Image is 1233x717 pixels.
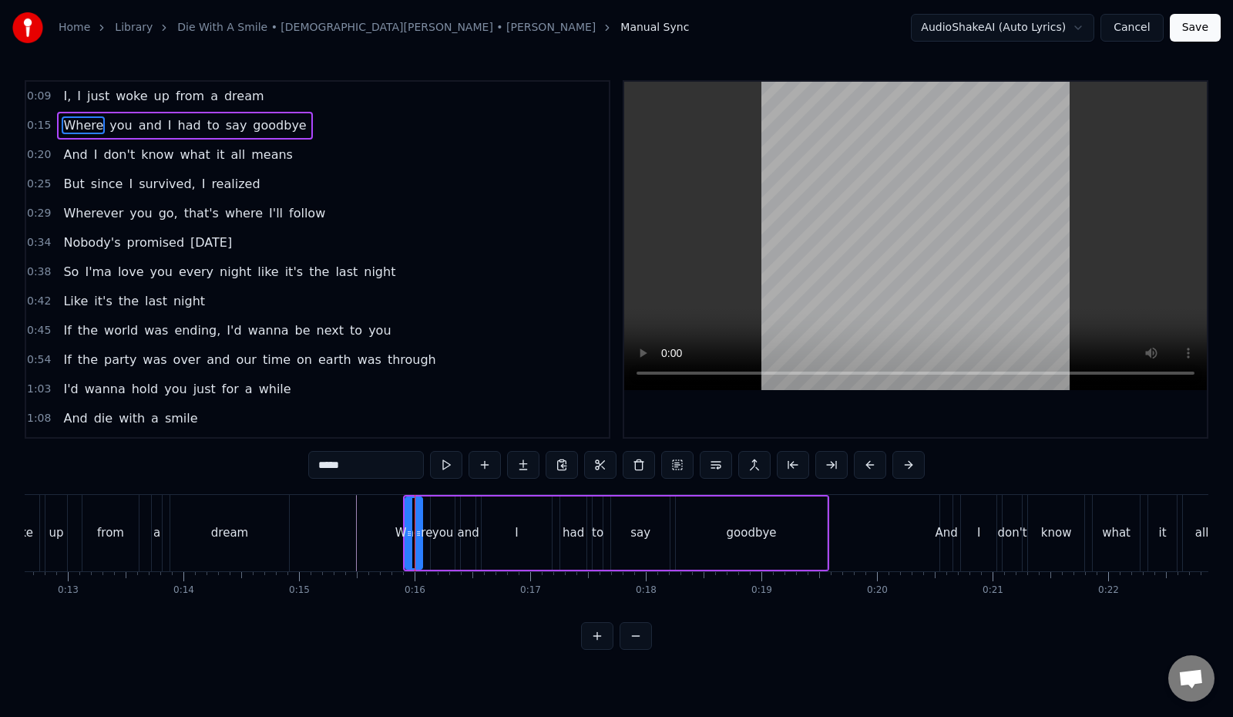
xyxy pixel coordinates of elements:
[130,380,160,398] span: hold
[86,87,111,105] span: just
[62,409,89,427] span: And
[315,321,345,339] span: next
[457,524,479,542] div: and
[178,146,211,163] span: what
[177,20,596,35] a: Die With A Smile • [DEMOGRAPHIC_DATA][PERSON_NAME] • [PERSON_NAME]
[257,380,293,398] span: while
[1041,524,1072,542] div: know
[220,380,240,398] span: for
[183,204,220,222] span: that's
[89,175,125,193] span: since
[592,524,603,542] div: to
[223,204,264,222] span: where
[251,116,307,134] span: goodbye
[209,87,220,105] span: a
[386,351,438,369] span: through
[92,146,99,163] span: I
[102,146,136,163] span: don't
[727,524,777,542] div: goodbye
[114,87,149,105] span: woke
[1100,14,1163,42] button: Cancel
[211,524,248,542] div: dream
[27,89,51,104] span: 0:09
[751,584,772,597] div: 0:19
[515,524,518,542] div: I
[27,352,51,368] span: 0:54
[432,524,454,542] div: you
[12,12,43,43] img: youka
[935,524,957,542] div: And
[102,321,139,339] span: world
[620,20,689,35] span: Manual Sync
[102,351,138,369] span: party
[267,204,284,222] span: I'll
[126,234,186,251] span: promised
[1195,524,1209,542] div: all
[62,175,86,193] span: But
[62,87,72,105] span: I,
[62,234,122,251] span: Nobody's
[630,524,650,542] div: say
[163,409,200,427] span: smile
[115,20,153,35] a: Library
[1098,584,1119,597] div: 0:22
[206,116,221,134] span: to
[62,263,80,281] span: So
[234,351,258,369] span: our
[977,524,980,542] div: I
[62,204,125,222] span: Wherever
[27,147,51,163] span: 0:20
[317,351,353,369] span: earth
[27,206,51,221] span: 0:29
[137,116,163,134] span: and
[166,116,173,134] span: I
[200,175,207,193] span: I
[117,292,140,310] span: the
[27,323,51,338] span: 0:45
[367,321,392,339] span: you
[867,584,888,597] div: 0:20
[153,524,160,542] div: a
[141,351,168,369] span: was
[27,264,51,280] span: 0:38
[1102,524,1131,542] div: what
[92,409,114,427] span: die
[116,263,146,281] span: love
[139,146,175,163] span: know
[294,321,312,339] span: be
[173,321,222,339] span: ending,
[224,116,249,134] span: say
[176,116,203,134] span: had
[307,263,331,281] span: the
[97,524,124,542] div: from
[76,321,99,339] span: the
[49,524,64,542] div: up
[636,584,657,597] div: 0:18
[27,294,51,309] span: 0:42
[27,382,51,397] span: 1:03
[92,292,113,310] span: it's
[284,263,304,281] span: it's
[62,380,79,398] span: I'd
[163,380,188,398] span: you
[62,146,89,163] span: And
[150,409,160,427] span: a
[173,584,194,597] div: 0:14
[405,584,425,597] div: 0:16
[563,524,584,542] div: had
[983,584,1003,597] div: 0:21
[287,204,327,222] span: follow
[218,263,253,281] span: night
[62,292,89,310] span: Like
[1159,524,1167,542] div: it
[172,351,203,369] span: over
[189,234,233,251] span: [DATE]
[210,175,261,193] span: realized
[117,409,146,427] span: with
[247,321,291,339] span: wanna
[289,584,310,597] div: 0:15
[143,321,170,339] span: was
[223,87,266,105] span: dream
[157,204,180,222] span: go,
[230,146,247,163] span: all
